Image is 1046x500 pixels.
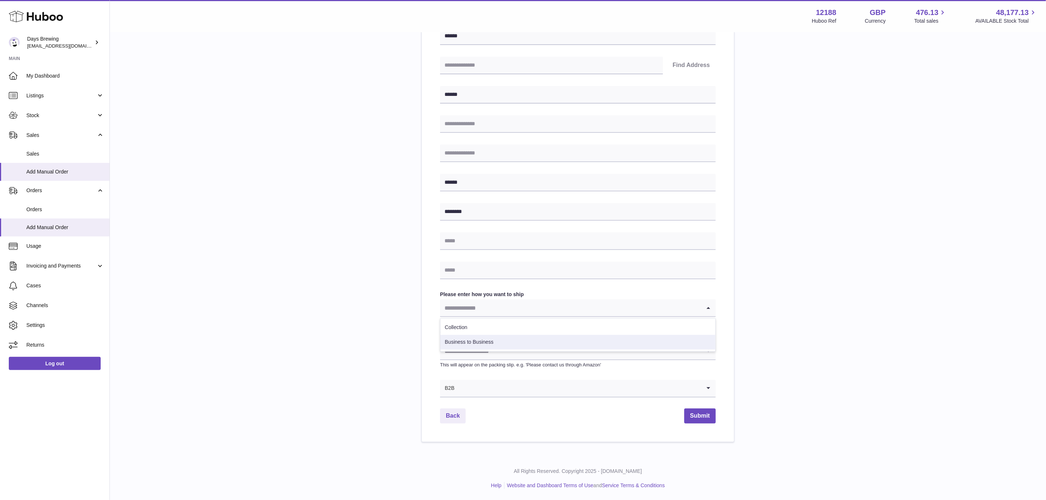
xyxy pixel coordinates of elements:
input: Search for option [440,299,701,316]
span: 476.13 [916,8,938,18]
li: Collection [440,320,715,335]
div: Search for option [440,380,716,398]
span: Orders [26,206,104,213]
span: Channels [26,302,104,309]
span: 48,177.13 [996,8,1029,18]
div: Huboo Ref [812,18,837,25]
span: Usage [26,243,104,250]
a: Help [491,482,502,488]
span: Total sales [914,18,947,25]
button: Submit [684,408,716,423]
div: Search for option [440,299,716,317]
span: Returns [26,342,104,348]
img: internalAdmin-12188@internal.huboo.com [9,37,20,48]
span: Stock [26,112,96,119]
strong: GBP [870,8,886,18]
span: Invoicing and Payments [26,262,96,269]
span: Add Manual Order [26,168,104,175]
span: B2B [440,380,455,397]
a: 48,177.13 AVAILABLE Stock Total [975,8,1037,25]
span: AVAILABLE Stock Total [975,18,1037,25]
div: Days Brewing [27,36,93,49]
div: Currency [865,18,886,25]
a: Service Terms & Conditions [602,482,665,488]
a: Website and Dashboard Terms of Use [507,482,593,488]
a: Log out [9,357,101,370]
span: Add Manual Order [26,224,104,231]
span: Sales [26,132,96,139]
li: Business to Business [440,335,715,350]
span: Settings [26,322,104,329]
label: Please enter how you want to ship [440,291,716,298]
span: Orders [26,187,96,194]
span: Listings [26,92,96,99]
a: Back [440,408,466,423]
p: All Rights Reserved. Copyright 2025 - [DOMAIN_NAME] [116,468,1040,475]
input: Search for option [455,380,701,397]
span: Cases [26,282,104,289]
span: My Dashboard [26,72,104,79]
span: [EMAIL_ADDRESS][DOMAIN_NAME] [27,43,108,49]
span: Sales [26,150,104,157]
div: Search for option [440,343,716,360]
strong: 12188 [816,8,837,18]
a: 476.13 Total sales [914,8,947,25]
li: and [505,482,665,489]
p: This will appear on the packing slip. e.g. 'Please contact us through Amazon' [440,362,716,368]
